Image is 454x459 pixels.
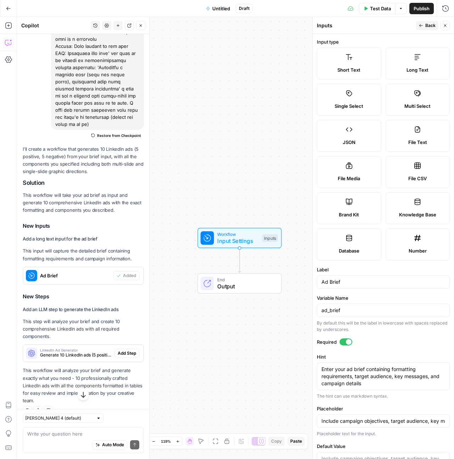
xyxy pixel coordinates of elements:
[23,179,144,186] h2: Solution
[317,431,450,437] div: Placeholder text for the input.
[337,66,360,73] span: Short Text
[339,211,359,218] span: Brand Kit
[217,231,259,238] span: Workflow
[414,5,430,12] span: Publish
[317,443,450,450] label: Default Value
[23,192,144,214] p: This workflow will take your ad brief as input and generate 10 comprehensive LinkedIn ads with th...
[174,273,304,294] div: EndOutput
[338,175,360,182] span: File Media
[93,440,127,449] button: Auto Mode
[40,352,112,358] span: Generate 10 LinkedIn ads (5 positive, 5 negative) based on the input brief, each with text above,...
[102,442,124,448] span: Auto Mode
[409,247,427,254] span: Number
[161,438,171,444] span: 119%
[404,103,431,110] span: Multi Select
[287,437,305,446] button: Paste
[321,366,445,387] textarea: Enter your ad brief containing formatting requirements, target audience, key messages, and campai...
[321,278,445,286] input: Input Label
[114,349,139,358] button: Add Step
[21,22,89,29] div: Copilot
[408,139,427,146] span: File Text
[321,307,445,314] input: ad_brief
[262,234,278,242] div: Inputs
[317,294,450,302] label: Variable Name
[335,103,363,110] span: Single Select
[317,266,450,273] label: Label
[202,3,234,14] button: Untitled
[174,228,304,248] div: WorkflowInput SettingsInputs
[23,236,97,242] strong: Add a long text input for the ad brief
[40,348,112,352] span: LinkedIn Ad Generator
[239,5,250,12] span: Draft
[40,272,111,279] span: Ad Brief
[23,292,144,301] h3: New Steps
[425,22,436,29] span: Back
[23,306,119,312] strong: Add an LLM step to generate the LinkedIn ads
[123,272,136,279] span: Added
[23,367,144,404] p: This workflow will analyze your brief and generate exactly what you need - 10 professionally craf...
[217,276,274,283] span: End
[317,338,450,345] label: Required
[317,38,450,45] label: Input type
[118,350,136,356] span: Add Step
[317,393,450,399] div: The hint can use markdown syntax.
[359,3,395,14] button: Test Data
[343,139,355,146] span: JSON
[97,133,141,138] span: Restore from Checkpoint
[317,22,414,29] div: Inputs
[409,3,434,14] button: Publish
[339,247,359,254] span: Database
[399,211,436,218] span: Knowledge Base
[23,247,144,262] p: This input will capture the detailed brief containing formatting requirements and campaign inform...
[88,131,144,140] button: Restore from Checkpoint
[238,248,241,272] g: Edge from start to end
[25,415,93,422] input: Claude Sonnet 4 (default)
[370,5,391,12] span: Test Data
[416,21,438,30] button: Back
[317,405,450,412] label: Placeholder
[212,5,230,12] span: Untitled
[217,237,259,245] span: Input Settings
[268,437,285,446] button: Copy
[321,417,445,425] input: Input Placeholder
[23,221,144,231] h3: New Inputs
[23,318,144,340] p: This step will analyze your brief and create 10 comprehensive LinkedIn ads with all required comp...
[113,271,139,280] button: Added
[317,320,450,333] div: By default this will be the label in lowercase with spaces replaced by underscores.
[290,438,302,444] span: Paste
[23,145,144,176] p: I'll create a workflow that generates 10 LinkedIn ads (5 positive, 5 negative) from your brief in...
[407,66,428,73] span: Long Text
[217,282,274,291] span: Output
[317,353,450,360] label: Hint
[271,438,282,444] span: Copy
[408,175,427,182] span: File CSV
